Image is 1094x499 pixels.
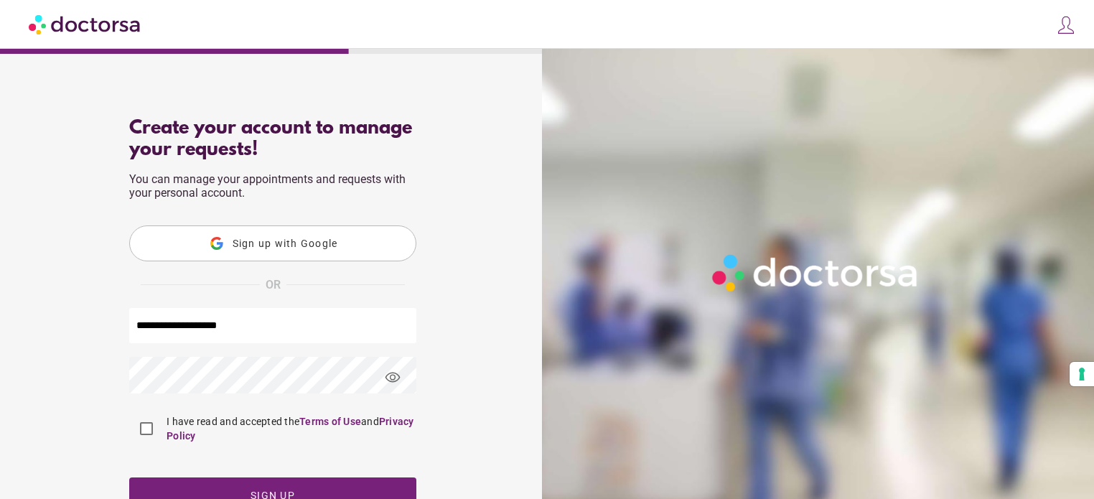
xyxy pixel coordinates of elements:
button: Your consent preferences for tracking technologies [1070,362,1094,386]
p: You can manage your appointments and requests with your personal account. [129,172,416,200]
img: Doctorsa.com [29,8,142,40]
span: OR [266,276,281,294]
button: Sign up with Google [129,225,416,261]
div: Create your account to manage your requests! [129,118,416,161]
img: Logo-Doctorsa-trans-White-partial-flat.png [706,248,925,297]
label: I have read and accepted the and [164,414,416,443]
a: Terms of Use [299,416,361,427]
span: Sign up with Google [233,238,338,249]
span: visibility [373,358,412,397]
img: icons8-customer-100.png [1056,15,1076,35]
